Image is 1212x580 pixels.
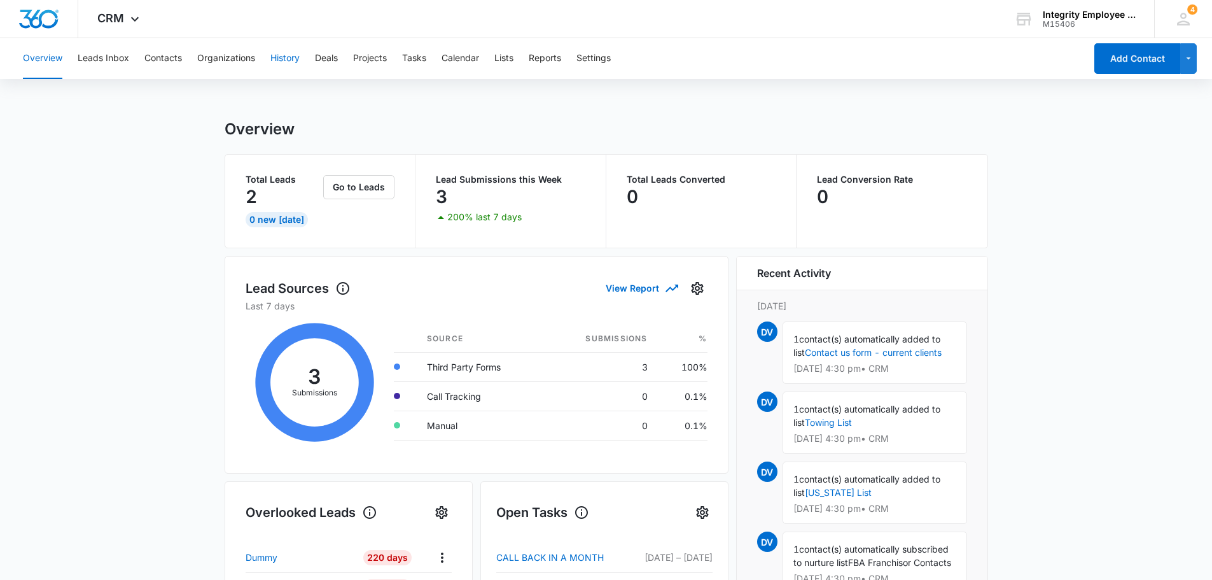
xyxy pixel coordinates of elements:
[627,175,776,184] p: Total Leads Converted
[417,352,545,381] td: Third Party Forms
[323,175,394,199] button: Go to Leads
[246,279,351,298] h1: Lead Sources
[246,551,352,564] a: Dummy
[545,352,658,381] td: 3
[545,381,658,411] td: 0
[494,38,513,79] button: Lists
[757,462,777,482] span: DV
[246,175,321,184] p: Total Leads
[658,381,707,411] td: 0.1%
[545,325,658,353] th: Submissions
[757,322,777,342] span: DV
[793,434,956,443] p: [DATE] 4:30 pm • CRM
[687,278,707,299] button: Settings
[417,411,545,440] td: Manual
[432,548,452,567] button: Actions
[805,347,942,358] a: Contact us form - current clients
[1094,43,1180,74] button: Add Contact
[793,474,799,485] span: 1
[757,532,777,552] span: DV
[757,299,967,313] p: [DATE]
[848,557,951,568] span: FBA Franchisor Contacts
[197,38,255,79] button: Organizations
[442,38,479,79] button: Calendar
[447,213,522,222] p: 200% last 7 days
[658,325,707,353] th: %
[793,404,940,428] span: contact(s) automatically added to list
[793,334,799,344] span: 1
[353,38,387,79] button: Projects
[805,417,852,428] a: Towing List
[246,212,308,227] div: 0 New [DATE]
[97,11,124,25] span: CRM
[793,474,940,498] span: contact(s) automatically added to list
[606,277,677,299] button: View Report
[793,334,940,358] span: contact(s) automatically added to list
[431,502,452,523] button: Settings
[436,187,447,207] p: 3
[246,503,377,522] h1: Overlooked Leads
[315,38,338,79] button: Deals
[692,502,713,523] button: Settings
[793,544,799,555] span: 1
[246,299,707,313] p: Last 7 days
[246,551,277,564] p: Dummy
[658,411,707,440] td: 0.1%
[144,38,182,79] button: Contacts
[1187,4,1197,15] span: 4
[363,550,412,565] div: 220 Days
[627,187,638,207] p: 0
[793,364,956,373] p: [DATE] 4:30 pm • CRM
[529,38,561,79] button: Reports
[496,503,589,522] h1: Open Tasks
[757,392,777,412] span: DV
[23,38,62,79] button: Overview
[805,487,872,498] a: [US_STATE] List
[417,381,545,411] td: Call Tracking
[817,175,967,184] p: Lead Conversion Rate
[757,265,831,281] h6: Recent Activity
[246,187,257,207] p: 2
[225,120,295,139] h1: Overview
[78,38,129,79] button: Leads Inbox
[576,38,611,79] button: Settings
[629,551,713,564] p: [DATE] – [DATE]
[793,544,949,568] span: contact(s) automatically subscribed to nurture list
[417,325,545,353] th: Source
[1043,20,1136,29] div: account id
[323,181,394,192] a: Go to Leads
[436,175,585,184] p: Lead Submissions this Week
[793,504,956,513] p: [DATE] 4:30 pm • CRM
[1043,10,1136,20] div: account name
[1187,4,1197,15] div: notifications count
[402,38,426,79] button: Tasks
[496,550,629,565] a: CALL BACK IN A MONTH
[545,411,658,440] td: 0
[658,352,707,381] td: 100%
[817,187,828,207] p: 0
[270,38,300,79] button: History
[793,404,799,414] span: 1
